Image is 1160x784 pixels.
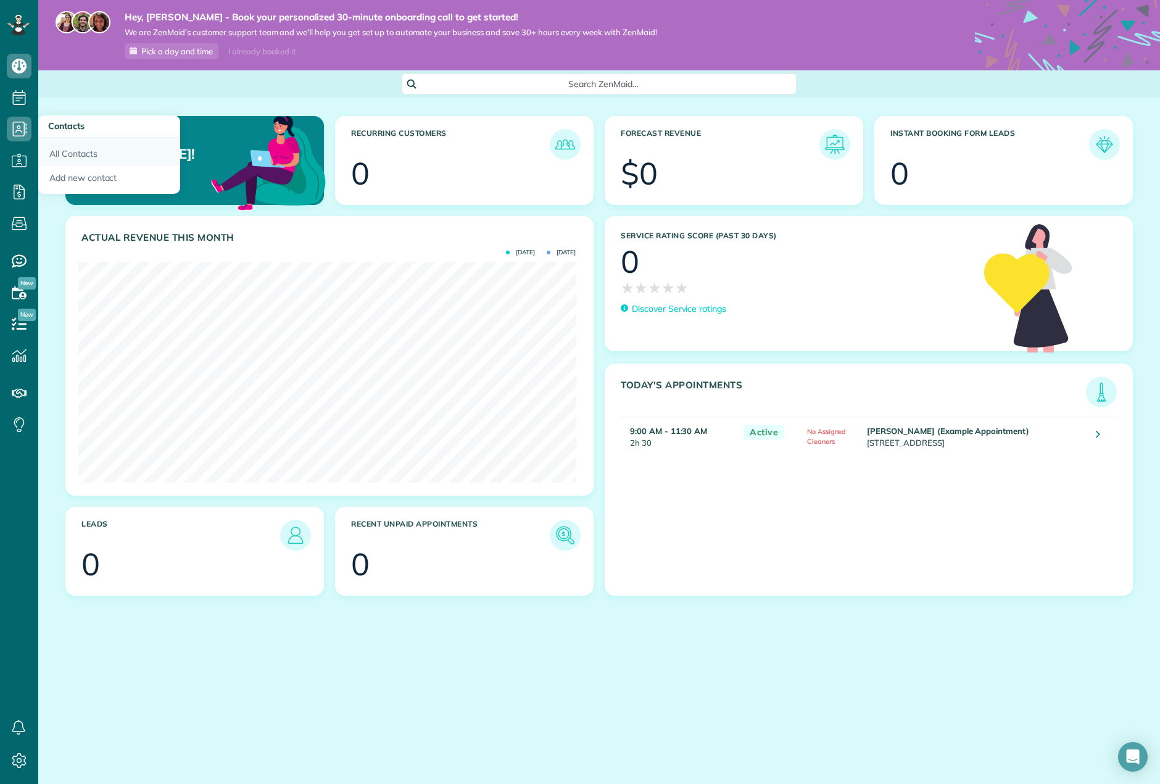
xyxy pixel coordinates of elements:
h3: Actual Revenue this month [81,232,581,243]
span: New [18,277,36,290]
h3: Service Rating score (past 30 days) [621,231,972,240]
img: icon_unpaid_appointments-47b8ce3997adf2238b356f14209ab4cced10bd1f174958f3ca8f1d0dd7fffeee.png [553,523,578,548]
span: Pick a day and time [141,46,213,56]
img: icon_forecast_revenue-8c13a41c7ed35a8dcfafea3cbb826a0462acb37728057bba2d056411b612bbbe.png [822,132,847,157]
h3: Leads [81,520,280,551]
strong: [PERSON_NAME] (Example Appointment) [867,426,1029,436]
td: 2h 30 [621,417,737,455]
span: Contacts [48,120,85,131]
img: maria-72a9807cf96188c08ef61303f053569d2e2a8a1cde33d635c8a3ac13582a053d.jpg [56,11,78,33]
a: Discover Service ratings [621,302,726,315]
div: 0 [81,549,100,580]
a: All Contacts [38,138,180,166]
h3: Today's Appointments [621,380,1086,407]
span: Active [744,425,784,440]
img: jorge-587dff0eeaa6aab1f244e6dc62b8924c3b6ad411094392a53c71c6c4a576187d.jpg [72,11,94,33]
h3: Instant Booking Form Leads [890,129,1089,160]
h3: Recurring Customers [351,129,550,160]
span: ★ [675,277,689,299]
span: [DATE] [547,249,576,256]
div: 0 [351,549,370,580]
div: $0 [621,158,658,189]
div: 0 [621,246,639,277]
span: ★ [648,277,661,299]
img: michelle-19f622bdf1676172e81f8f8fba1fb50e276960ebfe0243fe18214015130c80e4.jpg [88,11,110,33]
div: I already booked it [221,44,303,59]
span: No Assigned Cleaners [807,427,847,446]
img: icon_leads-1bed01f49abd5b7fead27621c3d59655bb73ed531f8eeb49469d10e621d6b896.png [283,523,308,548]
img: icon_todays_appointments-901f7ab196bb0bea1936b74009e4eb5ffbc2d2711fa7634e0d609ed5ef32b18b.png [1089,380,1114,404]
img: icon_form_leads-04211a6a04a5b2264e4ee56bc0799ec3eb69b7e499cbb523a139df1d13a81ae0.png [1092,132,1117,157]
img: dashboard_welcome-42a62b7d889689a78055ac9021e634bf52bae3f8056760290aed330b23ab8690.png [209,102,328,222]
h3: Recent unpaid appointments [351,520,550,551]
span: [DATE] [506,249,535,256]
a: Pick a day and time [125,43,218,59]
span: We are ZenMaid’s customer support team and we’ll help you get set up to automate your business an... [125,27,657,38]
a: Add new contact [38,166,180,194]
div: Open Intercom Messenger [1118,742,1148,772]
div: 0 [351,158,370,189]
td: [STREET_ADDRESS] [864,417,1087,455]
strong: Hey, [PERSON_NAME] - Book your personalized 30-minute onboarding call to get started! [125,11,657,23]
div: 0 [890,158,909,189]
span: ★ [661,277,675,299]
span: ★ [634,277,648,299]
span: New [18,309,36,321]
img: icon_recurring_customers-cf858462ba22bcd05b5a5880d41d6543d210077de5bb9ebc9590e49fd87d84ed.png [553,132,578,157]
span: ★ [621,277,634,299]
p: Discover Service ratings [632,302,726,315]
h3: Forecast Revenue [621,129,819,160]
strong: 9:00 AM - 11:30 AM [630,426,707,436]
